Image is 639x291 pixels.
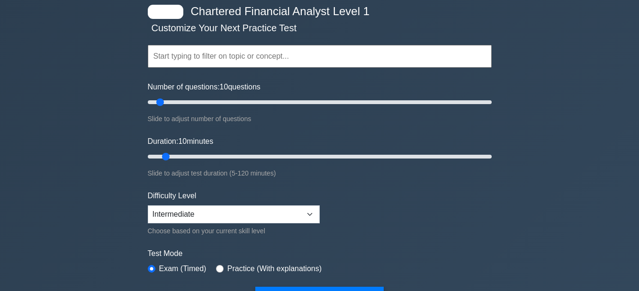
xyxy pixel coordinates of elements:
[148,225,320,237] div: Choose based on your current skill level
[187,5,445,18] h4: Chartered Financial Analyst Level 1
[148,45,492,68] input: Start typing to filter on topic or concept...
[227,263,322,274] label: Practice (With explanations)
[159,263,207,274] label: Exam (Timed)
[148,190,197,202] label: Difficulty Level
[178,137,187,145] span: 10
[148,81,261,93] label: Number of questions: questions
[148,168,492,179] div: Slide to adjust test duration (5-120 minutes)
[148,136,214,147] label: Duration: minutes
[148,248,492,259] label: Test Mode
[220,83,228,91] span: 10
[148,113,492,124] div: Slide to adjust number of questions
